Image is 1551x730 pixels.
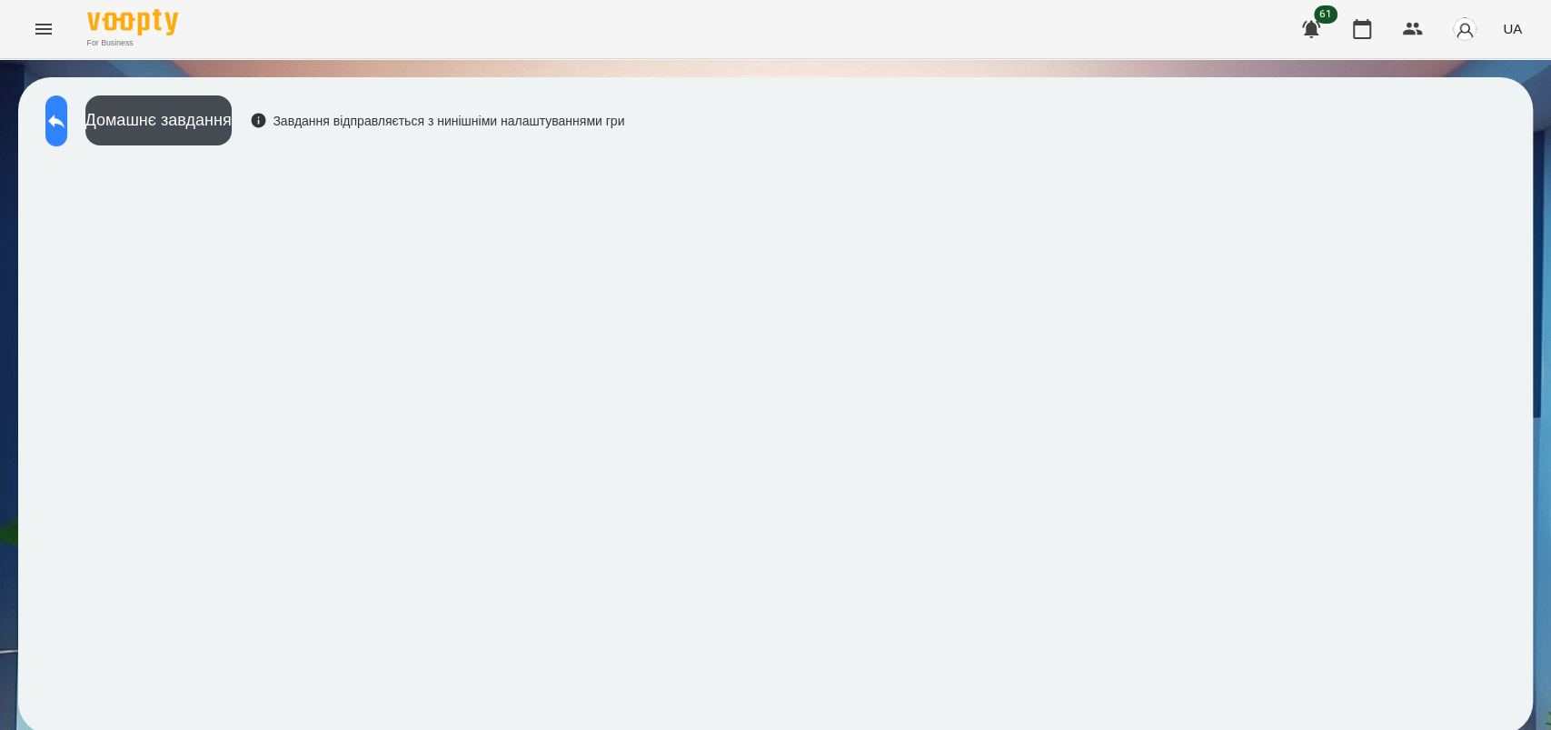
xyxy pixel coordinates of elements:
[87,9,178,35] img: Voopty Logo
[1452,16,1477,42] img: avatar_s.png
[250,112,625,130] div: Завдання відправляється з нинішніми налаштуваннями гри
[1496,12,1529,45] button: UA
[1314,5,1337,24] span: 61
[22,7,65,51] button: Menu
[87,37,178,49] span: For Business
[85,95,232,145] button: Домашнє завдання
[1503,19,1522,38] span: UA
